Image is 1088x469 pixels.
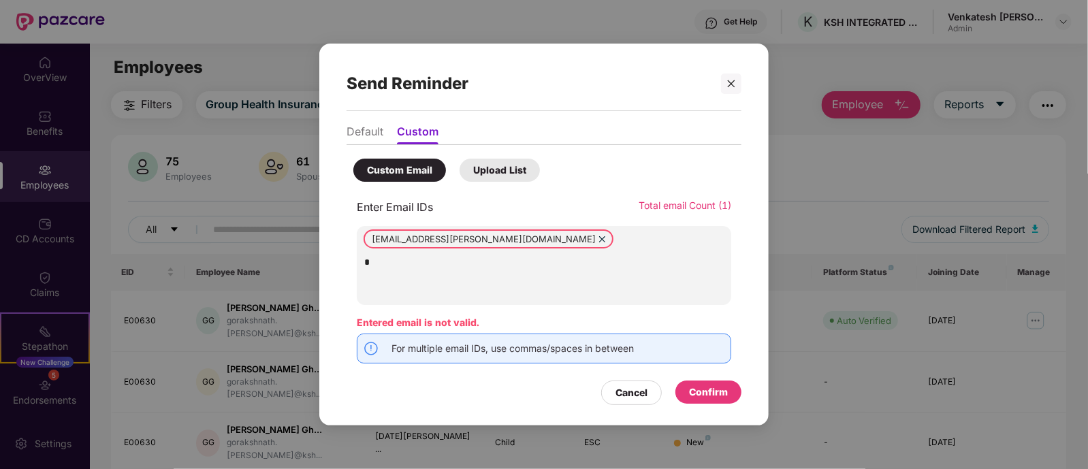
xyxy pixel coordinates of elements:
[372,232,596,246] div: [EMAIL_ADDRESS][PERSON_NAME][DOMAIN_NAME]
[391,341,634,356] div: For multiple email IDs, use commas/spaces in between
[347,57,709,110] div: Send Reminder
[639,199,731,216] div: Total email Count (1)
[364,341,378,356] img: svg+xml;base64,PHN2ZyB3aWR0aD0iMjAiIGhlaWdodD0iMjAiIHZpZXdCb3g9IjAgMCAyMCAyMCIgZmlsbD0ibm9uZSIgeG...
[347,125,383,144] li: Default
[615,385,647,400] div: Cancel
[367,163,432,178] div: Custom Email
[357,199,433,216] div: Enter Email IDs
[726,79,736,88] span: close
[397,125,438,144] li: Custom
[473,163,526,178] div: Upload List
[689,385,728,400] div: Confirm
[357,315,638,330] p: Entered email is not valid.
